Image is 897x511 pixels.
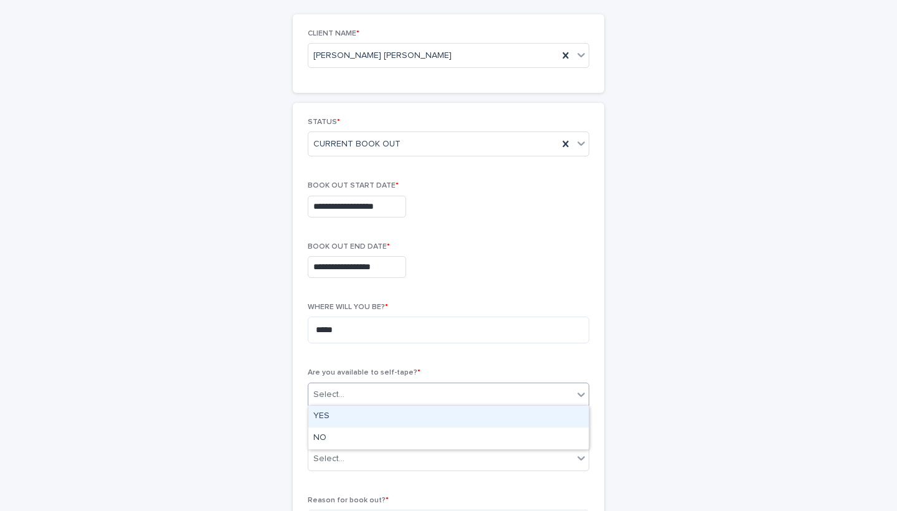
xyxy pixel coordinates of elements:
div: Select... [313,388,344,401]
span: CLIENT NAME [308,30,359,37]
span: Reason for book out? [308,497,389,504]
span: BOOK OUT END DATE [308,243,390,251]
div: Select... [313,452,344,466]
span: [PERSON_NAME] [PERSON_NAME] [313,49,452,62]
span: Are you available to self-tape? [308,369,420,376]
div: YES [308,406,589,427]
span: BOOK OUT START DATE [308,182,399,189]
span: STATUS [308,118,340,126]
div: NO [308,427,589,449]
span: WHERE WILL YOU BE? [308,303,388,311]
span: CURRENT BOOK OUT [313,138,401,151]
